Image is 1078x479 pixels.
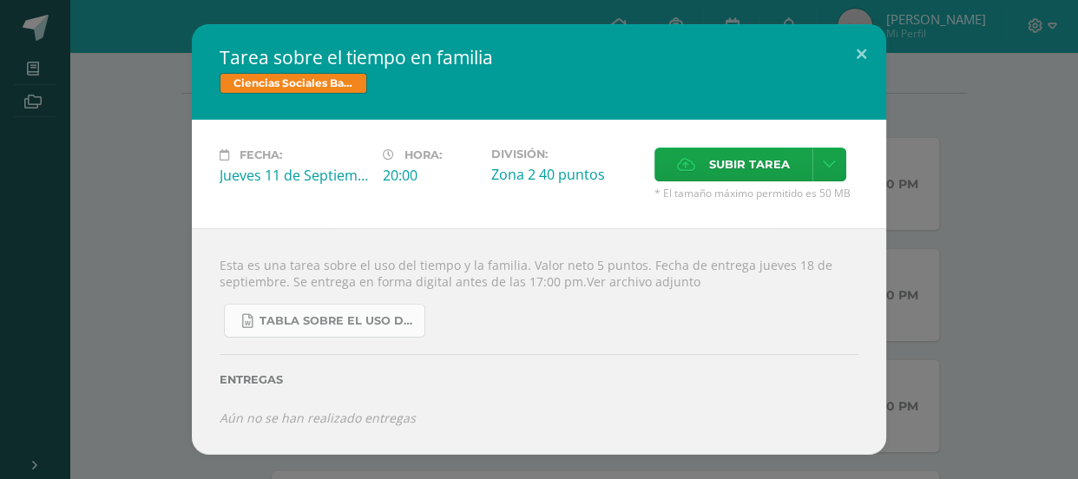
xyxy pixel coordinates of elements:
[224,304,425,338] a: TABLA SOBRE EL USO DEL TIEMPO Y LA FAMILIA.docx
[220,45,858,69] h2: Tarea sobre el tiempo en familia
[220,410,416,426] i: Aún no se han realizado entregas
[491,148,641,161] label: División:
[383,166,477,185] div: 20:00
[220,166,369,185] div: Jueves 11 de Septiembre
[837,24,886,83] button: Close (Esc)
[220,73,367,94] span: Ciencias Sociales Bach IV
[192,228,886,454] div: Esta es una tarea sobre el uso del tiempo y la familia. Valor neto 5 puntos. Fecha de entrega jue...
[491,165,641,184] div: Zona 2 40 puntos
[709,148,790,180] span: Subir tarea
[654,186,858,200] span: * El tamaño máximo permitido es 50 MB
[220,373,858,386] label: Entregas
[404,148,442,161] span: Hora:
[240,148,282,161] span: Fecha:
[260,314,416,328] span: TABLA SOBRE EL USO DEL TIEMPO Y LA FAMILIA.docx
